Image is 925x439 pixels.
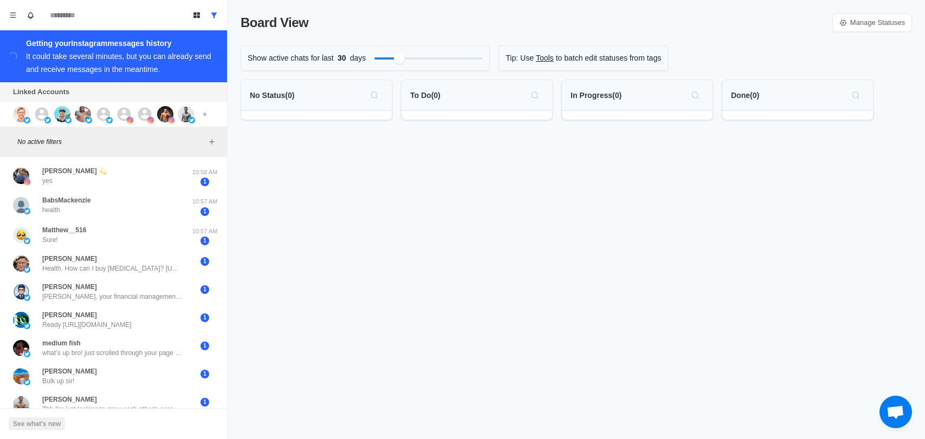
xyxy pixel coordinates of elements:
button: Add filters [205,135,218,148]
button: Menu [4,6,22,24]
p: [PERSON_NAME] [42,282,97,292]
span: 1 [200,178,209,186]
button: Notifications [22,6,39,24]
button: Board View [188,6,205,24]
img: picture [44,117,51,123]
span: 1 [200,285,209,294]
img: picture [24,117,30,123]
img: picture [13,368,29,384]
a: Manage Statuses [832,14,912,32]
img: picture [65,117,72,123]
p: Health. How can I buy [MEDICAL_DATA]? [URL][DOMAIN_NAME] [42,264,183,273]
p: Tip: Use [506,53,534,64]
p: Ready [URL][DOMAIN_NAME] [42,320,132,330]
p: [PERSON_NAME], your financial management account has been opened. Account y99859 Password [SECURI... [42,292,183,302]
img: picture [13,168,29,184]
img: picture [13,106,29,122]
img: picture [157,106,173,122]
img: picture [13,255,29,272]
img: picture [13,312,29,328]
button: Search [847,87,864,104]
img: picture [24,208,30,214]
button: Add account [198,108,211,121]
p: Board View [241,13,308,32]
p: [PERSON_NAME] [42,254,97,264]
p: [PERSON_NAME] [42,366,97,376]
img: picture [24,238,30,244]
p: No Status ( 0 ) [250,90,294,101]
p: 10:57 AM [191,227,218,236]
button: Search [526,87,544,104]
p: medium fish [42,338,81,348]
p: Sure! [42,235,58,245]
div: Filter by activity days [394,53,405,64]
p: yes [42,176,53,186]
p: No active filters [17,137,205,147]
a: Tools [536,53,554,64]
img: picture [24,179,30,185]
span: 1 [200,342,209,350]
p: what’s up bro! just scrolled through your page for a bit and had a question. so i’m 17 and im a f... [42,348,183,358]
p: Tbh I'm just looking to grow each other's accounts by engaging brother. Love your posts [42,404,183,414]
p: days [350,53,366,64]
img: picture [189,117,195,123]
img: picture [75,106,91,122]
button: Show all conversations [205,6,223,24]
p: Bulk up sir! [42,376,74,386]
p: [PERSON_NAME] [42,310,97,320]
div: It could take several minutes, but you can already send and receive messages in the meantime. [26,52,211,74]
p: 10:58 AM [191,168,218,177]
img: picture [13,340,29,356]
p: Show active chats for last [248,53,334,64]
p: Linked Accounts [13,87,69,97]
p: health [42,205,60,215]
span: 1 [200,207,209,216]
p: to batch edit statuses from tags [556,53,662,64]
button: Search [687,87,704,104]
img: picture [24,323,30,329]
button: See what's new [9,417,65,430]
p: In Progress ( 0 ) [571,90,622,101]
img: picture [147,117,154,123]
img: picture [168,117,174,123]
img: picture [24,379,30,385]
img: picture [127,117,133,123]
span: 30 [334,53,350,64]
span: 1 [200,313,209,322]
img: picture [13,197,29,213]
img: picture [24,294,30,301]
p: To Do ( 0 ) [410,90,441,101]
img: picture [13,284,29,300]
img: picture [13,396,29,412]
img: picture [24,351,30,357]
span: 1 [200,398,209,407]
p: Matthew__516 [42,225,86,235]
button: Search [366,87,383,104]
img: picture [106,117,113,123]
p: [PERSON_NAME] 💫 [42,166,107,176]
a: Open chat [879,396,912,428]
div: Getting your Instagram messages history [26,37,214,50]
p: [PERSON_NAME] [42,395,97,404]
p: Done ( 0 ) [731,90,759,101]
img: picture [54,106,70,122]
img: picture [13,227,29,243]
img: picture [178,106,194,122]
span: 1 [200,370,209,378]
span: 1 [200,257,209,266]
img: picture [24,407,30,414]
p: 10:57 AM [191,197,218,206]
img: picture [86,117,92,123]
img: picture [24,266,30,273]
span: 1 [200,237,209,245]
p: BabsMackenzie [42,195,90,205]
